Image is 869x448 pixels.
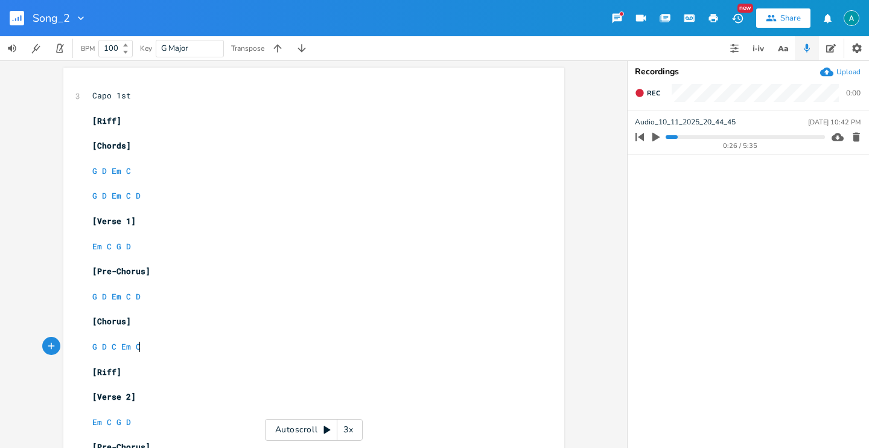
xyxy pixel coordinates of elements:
div: Upload [836,67,861,77]
span: D [102,291,107,302]
span: [Pre-Chorus] [92,266,150,277]
span: D [136,291,141,302]
div: 0:00 [846,89,861,97]
span: Em [112,291,121,302]
span: D [102,190,107,201]
div: 3x [337,419,359,441]
span: Capo 1st [92,90,131,101]
div: Key [140,45,152,52]
span: Song_2 [33,13,70,24]
span: C [136,341,141,352]
div: [DATE] 10:42 PM [808,119,861,126]
span: G [92,291,97,302]
span: [Verse 1] [92,216,136,226]
div: New [737,4,753,13]
span: Em [112,165,121,176]
div: 0:26 / 5:35 [656,142,825,149]
span: [Chorus] [92,316,131,327]
div: Autoscroll [265,419,363,441]
span: [Verse 2] [92,391,136,402]
span: Em [92,417,102,427]
span: G [92,341,97,352]
span: D [136,190,141,201]
span: [Chords] [92,140,131,151]
span: Em [121,341,131,352]
span: C [107,241,112,252]
span: C [126,291,131,302]
div: Transpose [231,45,264,52]
span: [Riff] [92,115,121,126]
span: C [112,341,116,352]
div: BPM [81,45,95,52]
span: G [116,417,121,427]
span: Audio_10_11_2025_20_44_45 [635,117,736,128]
span: C [126,165,131,176]
span: D [102,341,107,352]
span: G [116,241,121,252]
div: Recordings [635,68,862,76]
span: Rec [647,89,660,98]
span: G Major [161,43,188,54]
span: C [107,417,112,427]
span: Em [112,190,121,201]
button: Rec [630,83,665,103]
img: Alex [844,10,859,26]
span: [Riff] [92,366,121,377]
span: D [126,417,131,427]
span: D [126,241,131,252]
span: G [92,190,97,201]
div: Share [780,13,801,24]
span: Em [92,241,102,252]
button: Upload [820,65,861,78]
span: D [102,165,107,176]
button: New [725,7,750,29]
button: Share [756,8,810,28]
span: C [126,190,131,201]
span: G [92,165,97,176]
